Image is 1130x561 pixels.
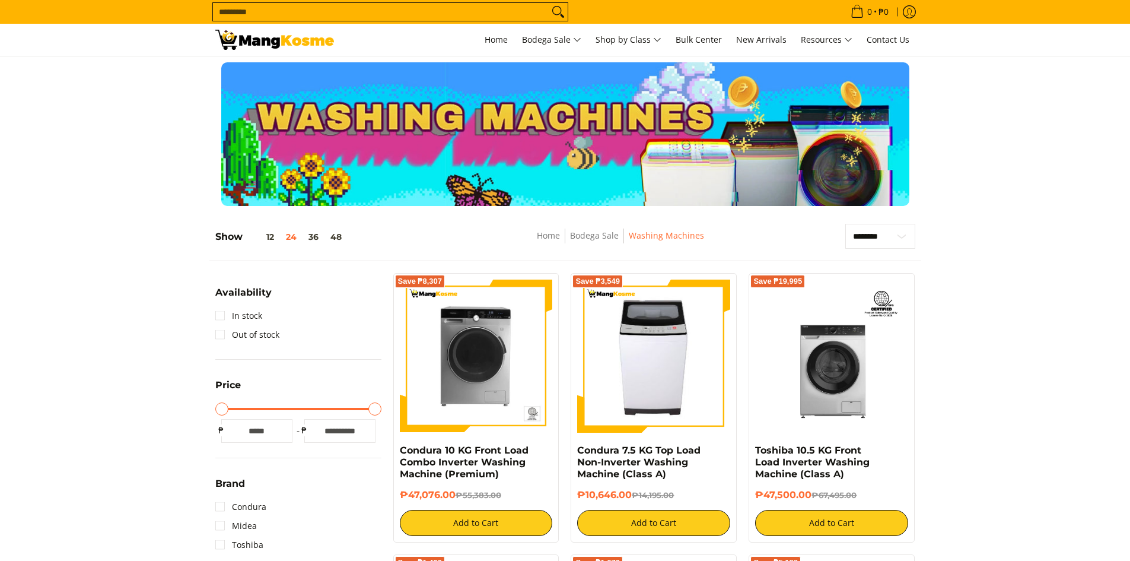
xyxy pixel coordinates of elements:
[596,33,661,47] span: Shop by Class
[577,489,730,501] h6: ₱10,646.00
[755,510,908,536] button: Add to Cart
[346,24,915,56] nav: Main Menu
[670,24,728,56] a: Bulk Center
[570,230,619,241] a: Bodega Sale
[877,8,890,16] span: ₱0
[215,497,266,516] a: Condura
[215,479,245,489] span: Brand
[577,510,730,536] button: Add to Cart
[795,24,858,56] a: Resources
[280,232,303,242] button: 24
[215,30,334,50] img: Washing Machines l Mang Kosme: Home Appliances Warehouse Sale Partner
[811,490,857,500] del: ₱67,495.00
[847,5,892,18] span: •
[298,424,310,436] span: ₱
[215,479,245,497] summary: Open
[400,510,553,536] button: Add to Cart
[549,3,568,21] button: Search
[400,280,553,433] img: Condura 10 KG Front Load Combo Inverter Washing Machine (Premium)
[485,34,508,45] span: Home
[676,34,722,45] span: Bulk Center
[215,381,241,399] summary: Open
[632,490,674,500] del: ₱14,195.00
[215,288,272,306] summary: Open
[215,325,279,344] a: Out of stock
[577,445,701,480] a: Condura 7.5 KG Top Load Non-Inverter Washing Machine (Class A)
[755,280,908,433] img: Toshiba 10.5 KG Front Load Inverter Washing Machine (Class A)
[861,24,915,56] a: Contact Us
[522,33,581,47] span: Bodega Sale
[398,278,443,285] span: Save ₱8,307
[215,306,262,325] a: In stock
[753,278,802,285] span: Save ₱19,995
[575,278,620,285] span: Save ₱3,549
[456,490,501,500] del: ₱55,383.00
[215,381,241,390] span: Price
[215,288,272,297] span: Availability
[215,516,257,535] a: Midea
[215,231,348,243] h5: Show
[400,489,553,501] h6: ₱47,076.00
[243,232,280,242] button: 12
[324,232,348,242] button: 48
[215,424,227,436] span: ₱
[479,24,514,56] a: Home
[755,489,908,501] h6: ₱47,500.00
[867,34,909,45] span: Contact Us
[629,230,704,241] a: Washing Machines
[590,24,667,56] a: Shop by Class
[736,34,787,45] span: New Arrivals
[215,535,263,554] a: Toshiba
[303,232,324,242] button: 36
[516,24,587,56] a: Bodega Sale
[450,229,790,255] nav: Breadcrumbs
[755,445,870,480] a: Toshiba 10.5 KG Front Load Inverter Washing Machine (Class A)
[400,445,529,480] a: Condura 10 KG Front Load Combo Inverter Washing Machine (Premium)
[865,8,874,16] span: 0
[801,33,852,47] span: Resources
[537,230,560,241] a: Home
[730,24,792,56] a: New Arrivals
[582,280,726,433] img: condura-7.5kg-topload-non-inverter-washing-machine-class-c-full-view-mang-kosme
